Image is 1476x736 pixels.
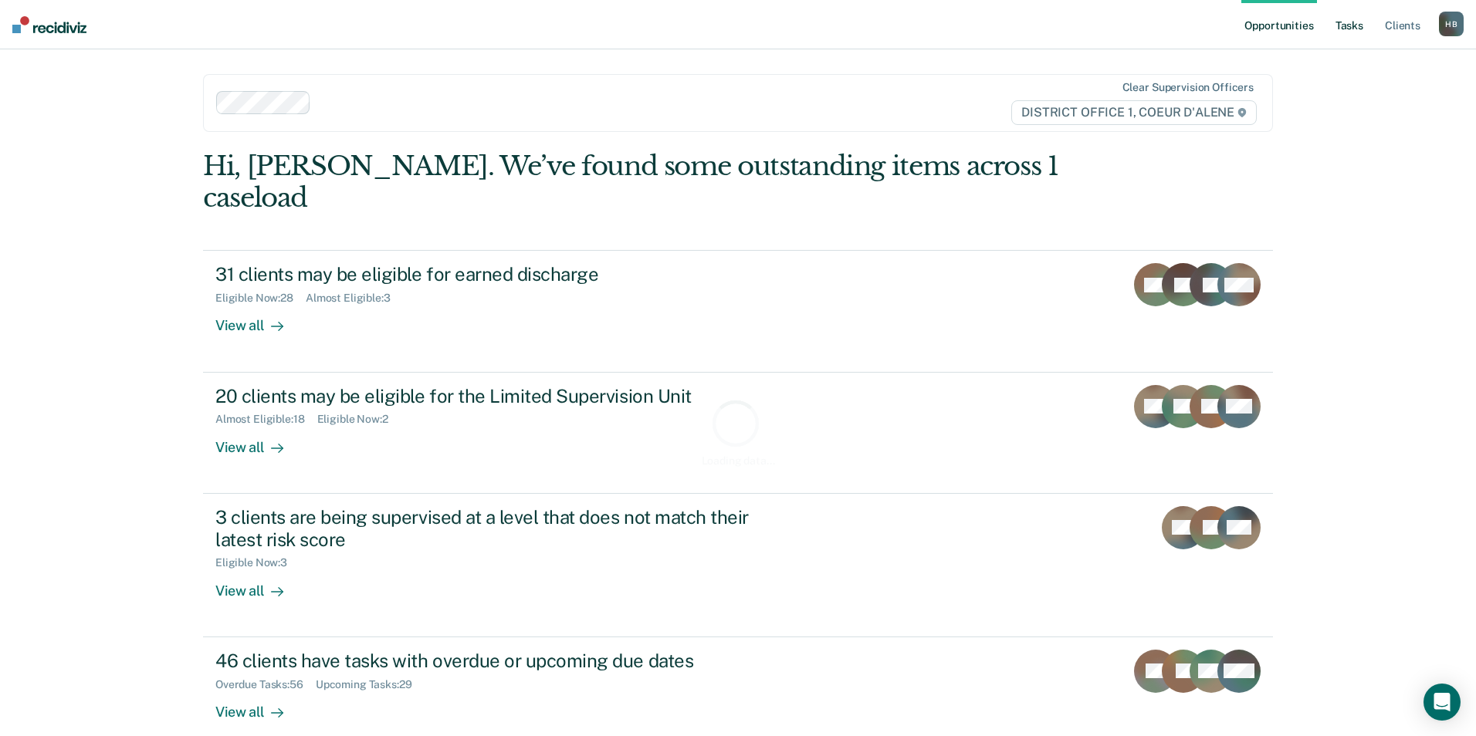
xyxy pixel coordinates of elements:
div: Clear supervision officers [1122,81,1254,94]
div: Open Intercom Messenger [1424,684,1461,721]
button: HB [1439,12,1464,36]
div: H B [1439,12,1464,36]
img: Recidiviz [12,16,86,33]
span: DISTRICT OFFICE 1, COEUR D'ALENE [1011,100,1257,125]
div: Loading data... [702,454,775,468]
